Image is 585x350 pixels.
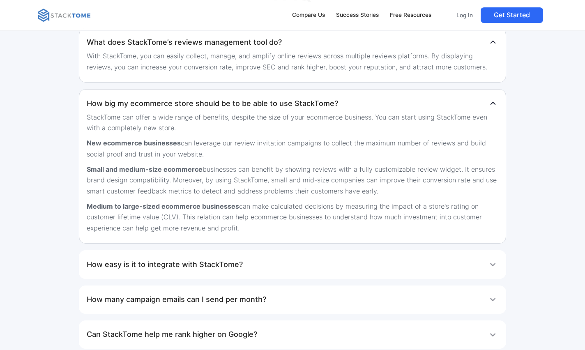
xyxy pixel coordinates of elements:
[481,7,543,23] a: Get Started
[288,7,329,24] a: Compare Us
[292,11,325,20] div: Compare Us
[87,201,498,234] p: can make calculated decisions by measuring the impact of a store's rating on customer lifetime va...
[87,202,239,210] strong: Medium to large-sized ecommerce businesses
[87,139,181,147] strong: New ecommerce businesses
[87,256,243,273] h1: How easy is it to integrate with StackTome?
[87,138,498,159] p: can leverage our review invitation campaigns to collect the maximum number of reviews and build s...
[87,291,266,308] h1: How many campaign emails can I send per month?
[87,51,498,72] p: With StackTome, you can easily collect, manage, and amplify online reviews across multiple review...
[87,95,338,112] h1: How big my ecommerce store should be to be able to use StackTome?
[87,165,203,173] strong: Small and medium-size ecommerce
[390,11,431,20] div: Free Resources
[87,164,498,197] p: businesses can benefit by showing reviews with a fully customizable review widget. It ensures bra...
[456,12,473,19] p: Log In
[87,34,282,51] h1: What does StackTome’s reviews management tool do?
[336,11,379,20] div: Success Stories
[451,7,477,23] a: Log In
[386,7,435,24] a: Free Resources
[87,112,498,134] p: StackTome can offer a wide range of benefits, despite the size of your ecommerce business. You ca...
[87,326,257,343] h1: Can StackTome help me rank higher on Google?
[332,7,383,24] a: Success Stories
